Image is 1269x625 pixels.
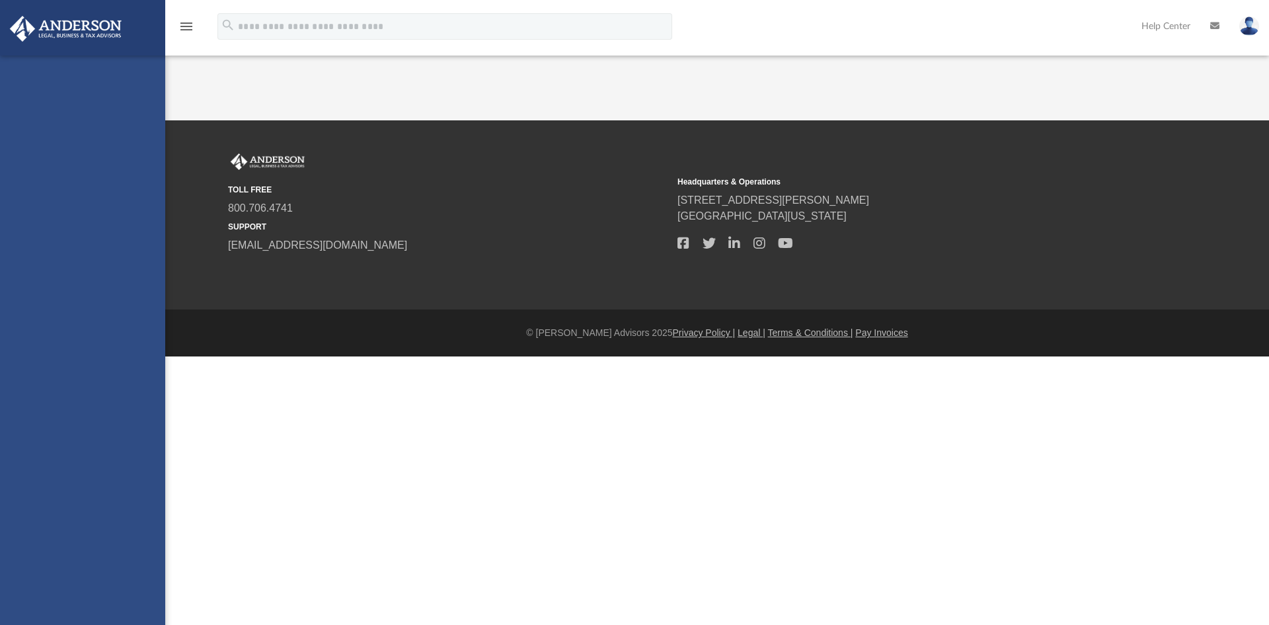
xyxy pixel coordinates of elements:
a: [EMAIL_ADDRESS][DOMAIN_NAME] [228,239,407,251]
img: Anderson Advisors Platinum Portal [6,16,126,42]
small: TOLL FREE [228,184,668,196]
a: Terms & Conditions | [768,327,853,338]
a: [STREET_ADDRESS][PERSON_NAME] [677,194,869,206]
div: © [PERSON_NAME] Advisors 2025 [165,326,1269,340]
a: 800.706.4741 [228,202,293,214]
a: Pay Invoices [855,327,907,338]
small: Headquarters & Operations [677,176,1118,188]
small: SUPPORT [228,221,668,233]
img: Anderson Advisors Platinum Portal [228,153,307,171]
img: User Pic [1239,17,1259,36]
i: search [221,18,235,32]
a: [GEOGRAPHIC_DATA][US_STATE] [677,210,847,222]
a: Legal | [738,327,765,338]
a: Privacy Policy | [673,327,736,338]
a: menu [178,25,194,34]
i: menu [178,19,194,34]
